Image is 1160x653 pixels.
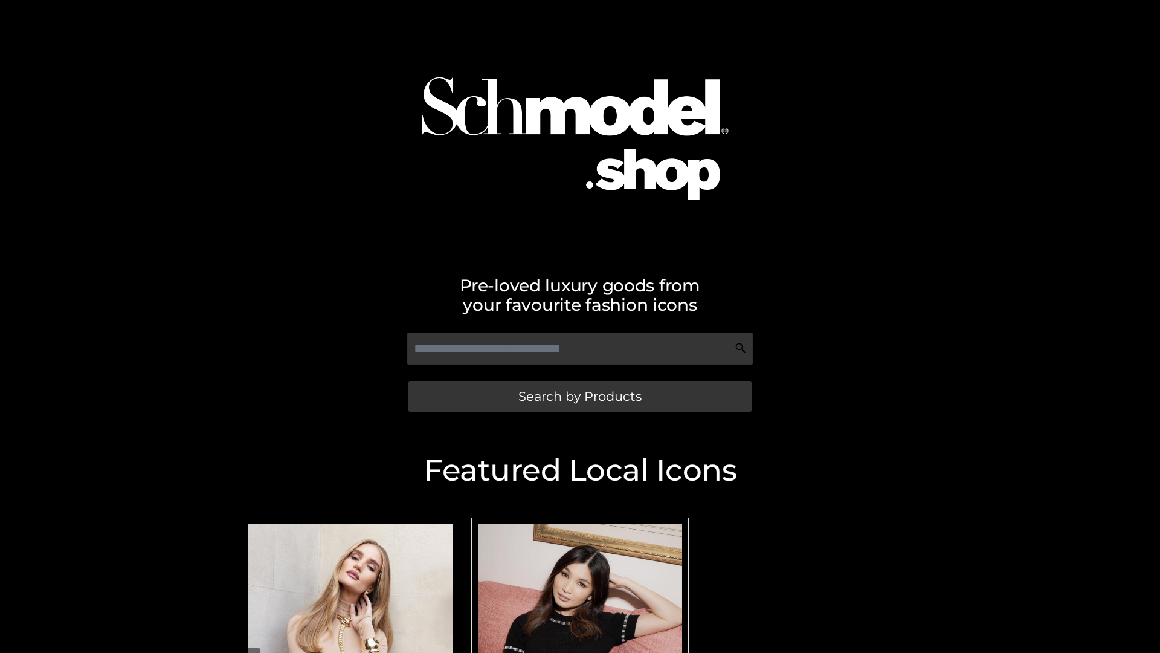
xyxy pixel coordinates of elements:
[518,390,642,403] span: Search by Products
[408,381,752,412] a: Search by Products
[735,342,747,354] img: Search Icon
[236,276,924,314] h2: Pre-loved luxury goods from your favourite fashion icons
[236,455,924,486] h2: Featured Local Icons​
